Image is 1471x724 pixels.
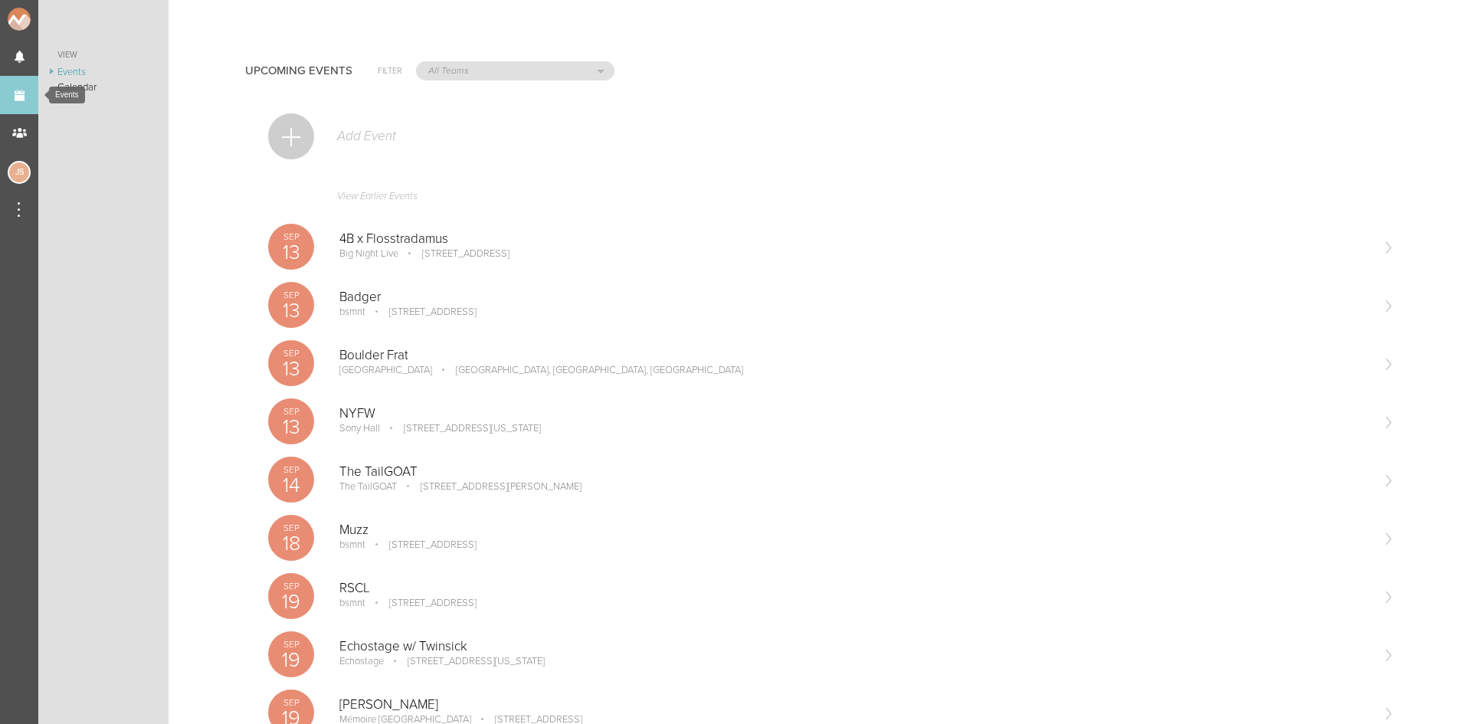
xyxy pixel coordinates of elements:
[386,655,545,667] p: [STREET_ADDRESS][US_STATE]
[382,422,541,434] p: [STREET_ADDRESS][US_STATE]
[368,597,477,609] p: [STREET_ADDRESS]
[268,698,314,707] p: Sep
[268,523,314,532] p: Sep
[336,129,396,144] p: Add Event
[339,655,384,667] p: Echostage
[268,182,1394,218] a: View Earlier Events
[368,539,477,551] p: [STREET_ADDRESS]
[268,232,314,241] p: Sep
[339,523,1370,538] p: Muzz
[8,161,31,184] div: Jessica Smith
[339,697,1370,713] p: [PERSON_NAME]
[401,247,509,260] p: [STREET_ADDRESS]
[38,64,169,80] a: Events
[38,46,169,64] a: View
[268,475,314,496] p: 14
[339,639,1370,654] p: Echostage w/ Twinsick
[268,591,314,612] p: 19
[378,64,402,77] h6: Filter
[339,406,1370,421] p: NYFW
[399,480,582,493] p: [STREET_ADDRESS][PERSON_NAME]
[339,306,365,318] p: bsmnt
[339,422,380,434] p: Sony Hall
[339,464,1370,480] p: The TailGOAT
[268,417,314,437] p: 13
[434,364,743,376] p: [GEOGRAPHIC_DATA], [GEOGRAPHIC_DATA], [GEOGRAPHIC_DATA]
[268,640,314,649] p: Sep
[268,359,314,379] p: 13
[339,581,1370,596] p: RSCL
[268,465,314,474] p: Sep
[339,247,398,260] p: Big Night Live
[339,231,1370,247] p: 4B x Flosstradamus
[268,407,314,416] p: Sep
[38,80,169,95] a: Calendar
[339,364,432,376] p: [GEOGRAPHIC_DATA]
[268,533,314,554] p: 18
[339,348,1370,363] p: Boulder Frat
[268,242,314,263] p: 13
[268,650,314,670] p: 19
[339,597,365,609] p: bsmnt
[8,8,94,31] img: NOMAD
[268,290,314,300] p: Sep
[339,539,365,551] p: bsmnt
[268,300,314,321] p: 13
[268,349,314,358] p: Sep
[339,480,397,493] p: The TailGOAT
[339,290,1370,305] p: Badger
[268,581,314,591] p: Sep
[368,306,477,318] p: [STREET_ADDRESS]
[245,64,352,77] h4: Upcoming Events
